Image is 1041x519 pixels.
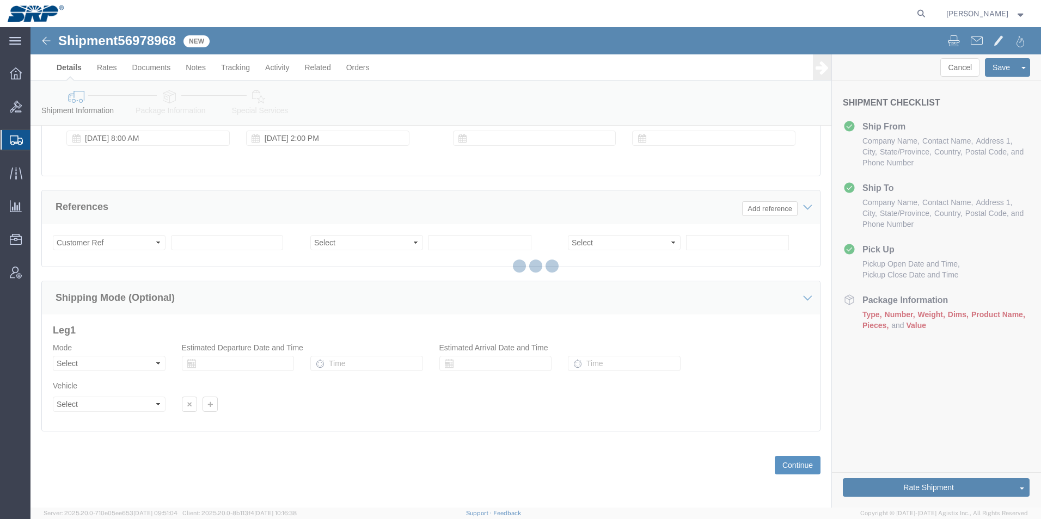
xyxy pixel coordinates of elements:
span: Copyright © [DATE]-[DATE] Agistix Inc., All Rights Reserved [860,509,1028,518]
span: [DATE] 10:16:38 [254,510,297,516]
button: [PERSON_NAME] [946,7,1026,20]
a: Support [466,510,493,516]
span: Server: 2025.20.0-710e05ee653 [44,510,177,516]
span: Ed Simmons [946,8,1008,20]
span: Client: 2025.20.0-8b113f4 [182,510,297,516]
span: [DATE] 09:51:04 [133,510,177,516]
a: Feedback [493,510,521,516]
img: logo [8,5,64,22]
